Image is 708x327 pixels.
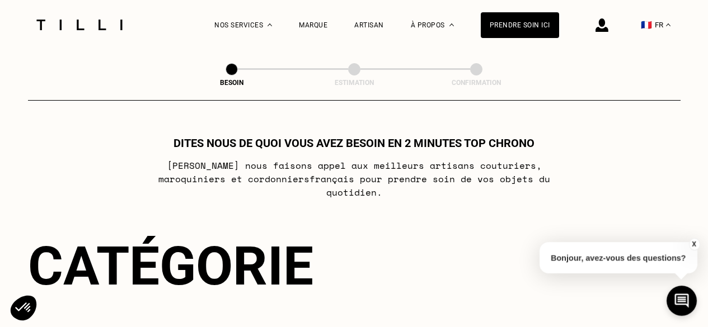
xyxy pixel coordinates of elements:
p: [PERSON_NAME] nous faisons appel aux meilleurs artisans couturiers , maroquiniers et cordonniers ... [132,159,576,199]
img: menu déroulant [666,23,671,26]
h1: Dites nous de quoi vous avez besoin en 2 minutes top chrono [174,136,534,150]
img: icône connexion [596,18,608,32]
img: Logo du service de couturière Tilli [32,20,126,30]
button: X [688,238,700,250]
div: Confirmation [420,79,532,87]
img: Menu déroulant à propos [449,23,454,26]
a: Prendre soin ici [481,12,559,38]
div: Besoin [176,79,288,87]
div: Estimation [298,79,410,87]
a: Artisan [354,21,384,29]
span: 🇫🇷 [641,20,652,30]
img: Menu déroulant [268,23,272,26]
div: Catégorie [28,235,681,297]
a: Marque [299,21,327,29]
p: Bonjour, avez-vous des questions? [540,242,697,273]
